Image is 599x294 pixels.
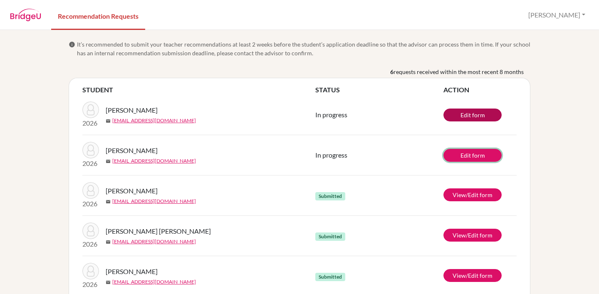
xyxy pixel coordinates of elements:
[106,105,158,115] span: [PERSON_NAME]
[106,240,111,245] span: mail
[106,280,111,285] span: mail
[112,117,196,124] a: [EMAIL_ADDRESS][DOMAIN_NAME]
[82,142,99,158] img: Moret, Kirill
[82,263,99,279] img: Belkeziz, Kenza
[315,111,347,119] span: In progress
[443,229,502,242] a: View/Edit form
[390,67,394,76] b: 6
[315,85,443,95] th: STATUS
[82,118,99,128] p: 2026
[106,119,111,124] span: mail
[82,279,99,289] p: 2026
[106,146,158,156] span: [PERSON_NAME]
[77,40,530,57] span: It’s recommended to submit your teacher recommendations at least 2 weeks before the student’s app...
[82,222,99,239] img: Nangia, Vyom Vinay
[443,149,502,162] a: Edit form
[82,101,99,118] img: Benamour, Ryan
[112,157,196,165] a: [EMAIL_ADDRESS][DOMAIN_NAME]
[10,9,41,21] img: BridgeU logo
[106,226,211,236] span: [PERSON_NAME] [PERSON_NAME]
[443,188,502,201] a: View/Edit form
[443,269,502,282] a: View/Edit form
[315,192,345,200] span: Submitted
[394,67,524,76] span: requests received within the most recent 8 months
[106,199,111,204] span: mail
[82,158,99,168] p: 2026
[112,238,196,245] a: [EMAIL_ADDRESS][DOMAIN_NAME]
[112,198,196,205] a: [EMAIL_ADDRESS][DOMAIN_NAME]
[525,7,589,23] button: [PERSON_NAME]
[82,239,99,249] p: 2026
[106,267,158,277] span: [PERSON_NAME]
[82,199,99,209] p: 2026
[82,182,99,199] img: Woodall, Laura
[315,232,345,241] span: Submitted
[443,85,517,95] th: ACTION
[69,41,75,48] span: info
[106,186,158,196] span: [PERSON_NAME]
[51,1,145,30] a: Recommendation Requests
[315,273,345,281] span: Submitted
[443,109,502,121] a: Edit form
[315,151,347,159] span: In progress
[106,159,111,164] span: mail
[82,85,315,95] th: STUDENT
[112,278,196,286] a: [EMAIL_ADDRESS][DOMAIN_NAME]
